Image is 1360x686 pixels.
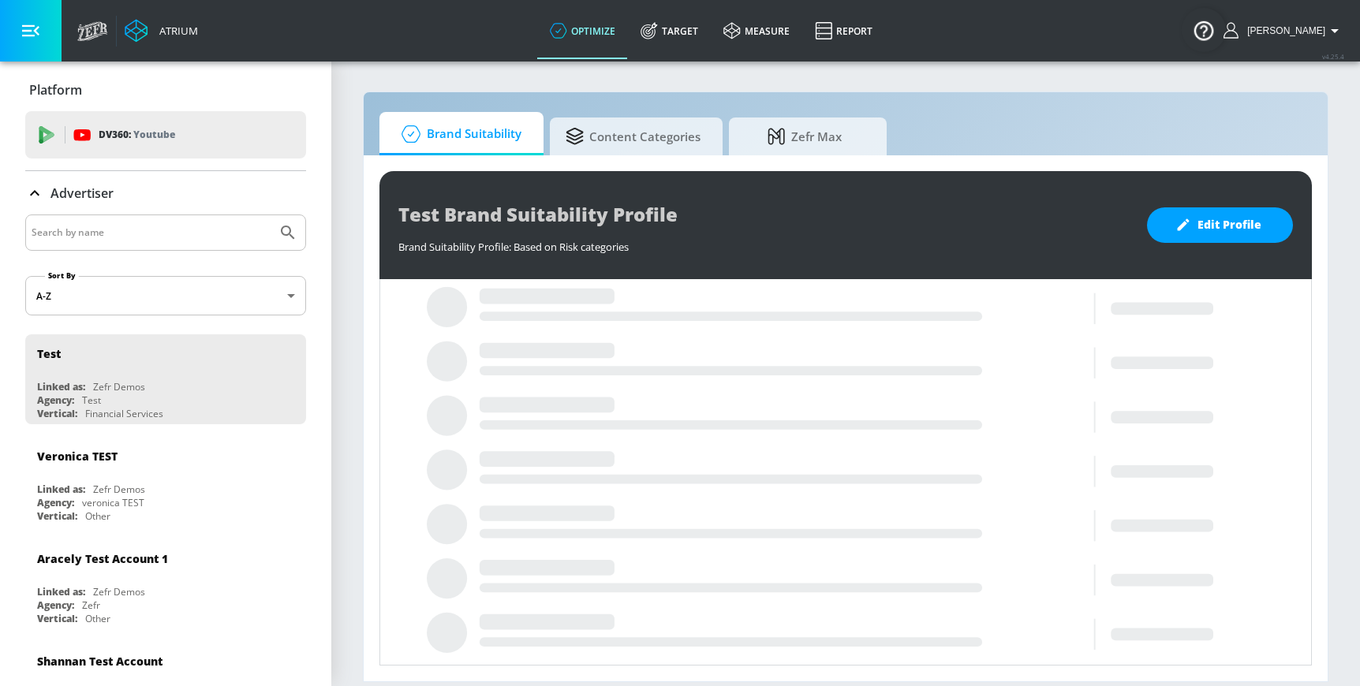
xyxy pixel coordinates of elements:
a: measure [711,2,802,59]
span: [PERSON_NAME] [1241,25,1325,36]
span: v 4.25.4 [1322,52,1344,61]
div: Vertical: [37,407,77,420]
div: Aracely Test Account 1Linked as:Zefr DemosAgency:ZefrVertical:Other [25,539,306,629]
a: Atrium [125,19,198,43]
div: Linked as: [37,585,85,598]
div: Other [85,509,110,523]
div: Agency: [37,496,74,509]
a: Target [628,2,711,59]
p: Platform [29,81,82,99]
div: Atrium [153,24,198,38]
div: Aracely Test Account 1 [37,551,168,566]
label: Sort By [45,270,79,281]
div: Shannan Test Account [37,654,163,669]
div: Veronica TESTLinked as:Zefr DemosAgency:veronica TESTVertical:Other [25,437,306,527]
div: Financial Services [85,407,163,420]
div: DV360: Youtube [25,111,306,158]
p: Youtube [133,126,175,143]
button: Edit Profile [1147,207,1293,243]
span: Zefr Max [745,117,865,155]
div: Linked as: [37,483,85,496]
div: Zefr Demos [93,380,145,393]
div: Other [85,612,110,625]
div: Test [82,393,101,407]
div: TestLinked as:Zefr DemosAgency:TestVertical:Financial Services [25,334,306,424]
span: Edit Profile [1179,215,1261,235]
div: Test [37,346,61,361]
div: veronica TEST [82,496,144,509]
div: Vertical: [37,612,77,625]
div: Linked as: [37,380,85,393]
div: Agency: [37,598,74,612]
p: DV360: [99,126,175,144]
button: Open Resource Center [1182,8,1226,52]
div: Platform [25,68,306,112]
a: Report [802,2,885,59]
div: Zefr [82,598,100,612]
div: Zefr Demos [93,483,145,496]
div: Zefr Demos [93,585,145,598]
div: Veronica TEST [37,449,118,464]
span: Brand Suitability [395,115,521,153]
div: Brand Suitability Profile: Based on Risk categories [398,232,1131,254]
input: Search by name [32,222,271,243]
p: Advertiser [50,185,114,202]
div: Vertical: [37,509,77,523]
div: A-Z [25,276,306,315]
span: Content Categories [566,117,701,155]
a: optimize [537,2,628,59]
button: [PERSON_NAME] [1224,21,1344,40]
div: Advertiser [25,171,306,215]
div: Agency: [37,393,74,407]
